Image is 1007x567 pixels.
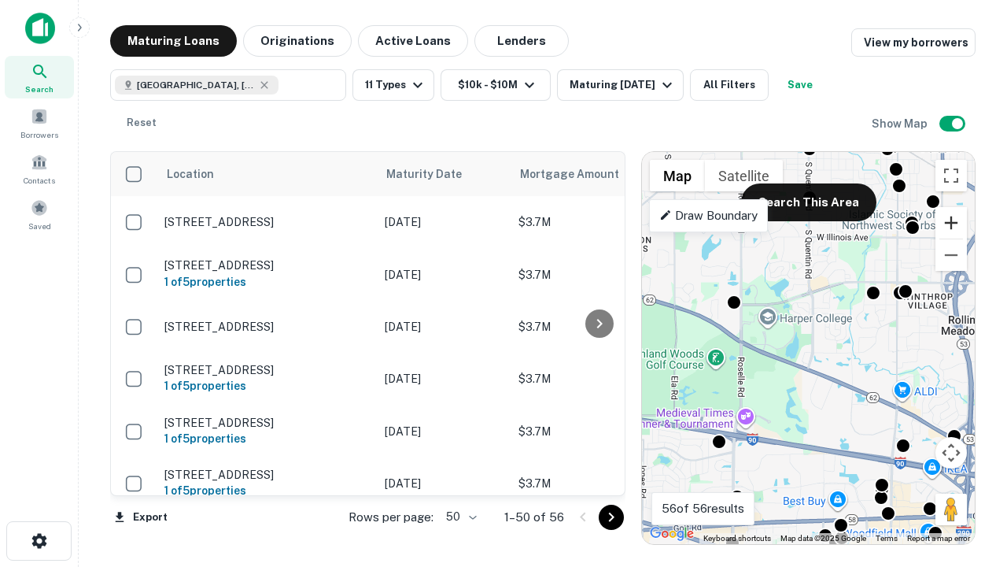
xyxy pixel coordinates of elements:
p: [STREET_ADDRESS] [164,258,369,272]
h6: Show Map [872,115,930,132]
p: [DATE] [385,370,503,387]
span: Borrowers [20,128,58,141]
a: Open this area in Google Maps (opens a new window) [646,524,698,544]
div: 50 [440,506,479,528]
p: [DATE] [385,423,503,440]
button: 11 Types [352,69,434,101]
button: Reset [116,107,167,139]
th: Location [157,152,377,196]
h6: 1 of 5 properties [164,482,369,499]
img: Google [646,524,698,544]
span: Location [166,165,214,183]
h6: 1 of 5 properties [164,430,369,447]
p: [STREET_ADDRESS] [164,363,369,377]
button: Export [110,506,172,529]
iframe: Chat Widget [928,441,1007,517]
button: Show street map [650,160,705,191]
h6: 1 of 5 properties [164,377,369,395]
span: [GEOGRAPHIC_DATA], [GEOGRAPHIC_DATA] [137,78,255,92]
span: Search [25,83,53,95]
div: 0 0 [642,152,975,544]
button: Map camera controls [935,437,967,469]
th: Mortgage Amount [511,152,684,196]
p: [DATE] [385,475,503,492]
a: Contacts [5,147,74,190]
img: capitalize-icon.png [25,13,55,44]
p: $3.7M [518,266,676,283]
button: $10k - $10M [441,69,551,101]
p: 1–50 of 56 [504,508,564,527]
a: Saved [5,193,74,235]
p: [STREET_ADDRESS] [164,468,369,482]
p: [STREET_ADDRESS] [164,416,369,430]
button: Show satellite imagery [705,160,783,191]
button: Lenders [474,25,569,57]
p: [STREET_ADDRESS] [164,215,369,229]
p: [DATE] [385,213,503,231]
p: $3.7M [518,370,676,387]
button: Zoom out [935,239,967,271]
button: Originations [243,25,352,57]
button: Save your search to get updates of matches that match your search criteria. [775,69,825,101]
button: Go to next page [599,505,624,530]
span: Saved [28,220,51,232]
a: Report a map error [907,534,970,543]
p: $3.7M [518,475,676,492]
p: 56 of 56 results [662,499,744,518]
a: Terms (opens in new tab) [876,534,898,543]
a: View my borrowers [851,28,976,57]
button: Maturing [DATE] [557,69,684,101]
p: [STREET_ADDRESS] [164,320,369,334]
span: Map data ©2025 Google [780,534,866,543]
button: Search This Area [741,183,876,221]
h6: 1 of 5 properties [164,273,369,291]
button: All Filters [690,69,769,101]
a: Search [5,56,74,98]
button: Maturing Loans [110,25,237,57]
span: Maturity Date [386,165,482,183]
th: Maturity Date [377,152,511,196]
p: [DATE] [385,266,503,283]
button: Keyboard shortcuts [703,533,771,544]
a: Borrowers [5,102,74,144]
span: Mortgage Amount [520,165,640,183]
p: Draw Boundary [659,206,758,225]
p: $3.7M [518,318,676,335]
p: $3.7M [518,423,676,440]
p: Rows per page: [349,508,433,527]
button: Toggle fullscreen view [935,160,967,191]
p: $3.7M [518,213,676,231]
div: Maturing [DATE] [570,76,677,94]
button: Zoom in [935,207,967,239]
p: [DATE] [385,318,503,335]
span: Contacts [24,174,55,187]
button: Active Loans [358,25,468,57]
